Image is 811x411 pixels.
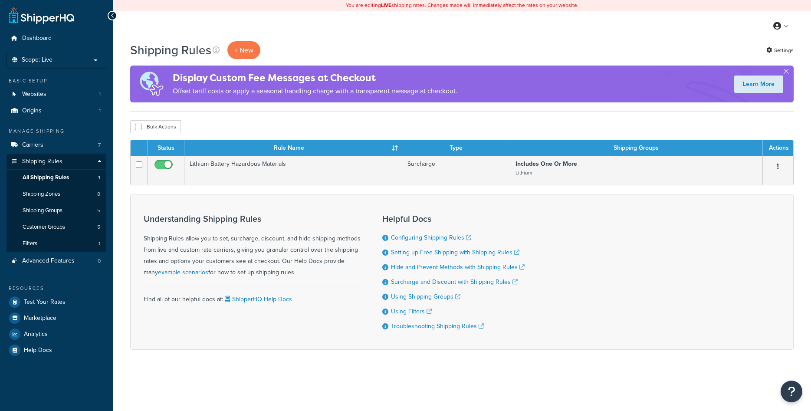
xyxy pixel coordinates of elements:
h3: Helpful Docs [382,214,525,224]
li: Carriers [7,137,106,153]
a: Settings [766,44,794,56]
a: Hide and Prevent Methods with Shipping Rules [391,263,525,272]
h4: Display Custom Fee Messages at Checkout [173,71,457,85]
b: LIVE [381,1,391,9]
a: ShipperHQ Help Docs [223,295,292,304]
span: Customer Groups [23,224,65,231]
div: Basic Setup [7,77,106,85]
li: Filters [7,236,106,252]
th: Rule Name : activate to sort column ascending [184,140,402,156]
span: Origins [22,107,42,115]
a: Marketplace [7,310,106,326]
img: duties-banner-06bc72dcb5fe05cb3f9472aba00be2ae8eb53ab6f0d8bb03d382ba314ac3c341.png [130,66,173,102]
small: Lithium [515,169,532,177]
li: Shipping Zones [7,186,106,202]
h3: Understanding Shipping Rules [144,214,361,224]
span: Dashboard [22,35,52,42]
span: 8 [97,191,100,198]
li: Shipping Groups [7,203,106,219]
p: Offset tariff costs or apply a seasonal handling charge with a transparent message at checkout. [173,85,457,97]
span: 5 [97,224,100,231]
div: Resources [7,285,106,292]
a: Dashboard [7,30,106,46]
button: Bulk Actions [130,120,181,133]
a: Help Docs [7,342,106,358]
strong: Includes One Or More [515,159,577,168]
li: Origins [7,103,106,119]
span: Filters [23,240,37,247]
a: Shipping Zones 8 [7,186,106,202]
div: Find all of our helpful docs at: [144,287,361,305]
a: Configuring Shipping Rules [391,233,471,242]
span: Shipping Rules [22,158,62,165]
div: Manage Shipping [7,128,106,135]
span: Advanced Features [22,257,75,265]
span: 1 [99,91,101,98]
span: Scope: Live [22,56,53,64]
a: ShipperHQ Home [9,7,74,24]
div: Shipping Rules allow you to set, surcharge, discount, and hide shipping methods from live and cus... [144,214,361,278]
li: Websites [7,86,106,102]
a: Surcharge and Discount with Shipping Rules [391,277,518,286]
th: Type [402,140,510,156]
a: Shipping Groups 5 [7,203,106,219]
a: Origins 1 [7,103,106,119]
span: 1 [98,174,100,181]
th: Status [148,140,184,156]
a: Filters 1 [7,236,106,252]
span: 1 [99,240,100,247]
span: Carriers [22,141,43,149]
span: Websites [22,91,46,98]
a: Websites 1 [7,86,106,102]
a: Learn More [734,76,783,93]
span: Shipping Groups [23,207,62,214]
li: Customer Groups [7,219,106,235]
a: Using Filters [391,307,432,316]
p: + New [227,41,260,59]
span: Analytics [24,331,48,338]
span: Help Docs [24,347,52,354]
span: 5 [97,207,100,214]
span: 0 [98,257,101,265]
li: Advanced Features [7,253,106,269]
a: example scenarios [158,268,208,277]
a: All Shipping Rules 1 [7,170,106,186]
a: Carriers 7 [7,137,106,153]
a: Using Shipping Groups [391,292,460,301]
a: Shipping Rules [7,154,106,170]
li: Shipping Rules [7,154,106,253]
h1: Shipping Rules [130,42,211,59]
span: 1 [99,107,101,115]
th: Shipping Groups [510,140,763,156]
span: Test Your Rates [24,299,66,306]
span: Marketplace [24,315,56,322]
a: Test Your Rates [7,294,106,310]
a: Troubleshooting Shipping Rules [391,322,484,331]
td: Lithium Battery Hazardous Materials [184,156,402,185]
a: Customer Groups 5 [7,219,106,235]
span: Shipping Zones [23,191,60,198]
a: Analytics [7,326,106,342]
th: Actions [763,140,793,156]
a: Setting up Free Shipping with Shipping Rules [391,248,519,257]
td: Surcharge [402,156,510,185]
a: Advanced Features 0 [7,253,106,269]
span: All Shipping Rules [23,174,69,181]
li: All Shipping Rules [7,170,106,186]
span: 7 [98,141,101,149]
button: Open Resource Center [781,381,802,402]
